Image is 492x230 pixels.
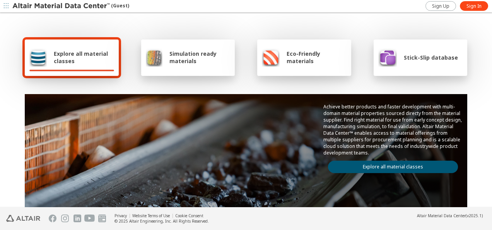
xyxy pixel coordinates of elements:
img: Altair Material Data Center [12,2,111,10]
a: Cookie Consent [175,213,203,218]
a: Explore all material classes [328,161,458,173]
img: Eco-Friendly materials [262,48,280,67]
span: Stick-Slip database [404,54,458,61]
a: Privacy [114,213,127,218]
a: Sign Up [425,1,456,11]
img: Stick-Slip database [378,48,397,67]
span: Sign Up [432,3,449,9]
span: Eco-Friendly materials [287,50,346,65]
span: Altair Material Data Center [417,213,466,218]
img: Altair Engineering [6,215,40,222]
img: Explore all material classes [29,48,47,67]
div: (v2025.1) [417,213,483,218]
span: Explore all material classes [54,50,114,65]
a: Sign In [460,1,488,11]
img: Simulation ready materials [146,48,162,67]
div: (Guest) [12,2,129,10]
a: Website Terms of Use [132,213,170,218]
div: © 2025 Altair Engineering, Inc. All Rights Reserved. [114,218,209,224]
p: Achieve better products and faster development with multi-domain material properties sourced dire... [323,103,463,156]
span: Sign In [466,3,482,9]
span: Simulation ready materials [169,50,230,65]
